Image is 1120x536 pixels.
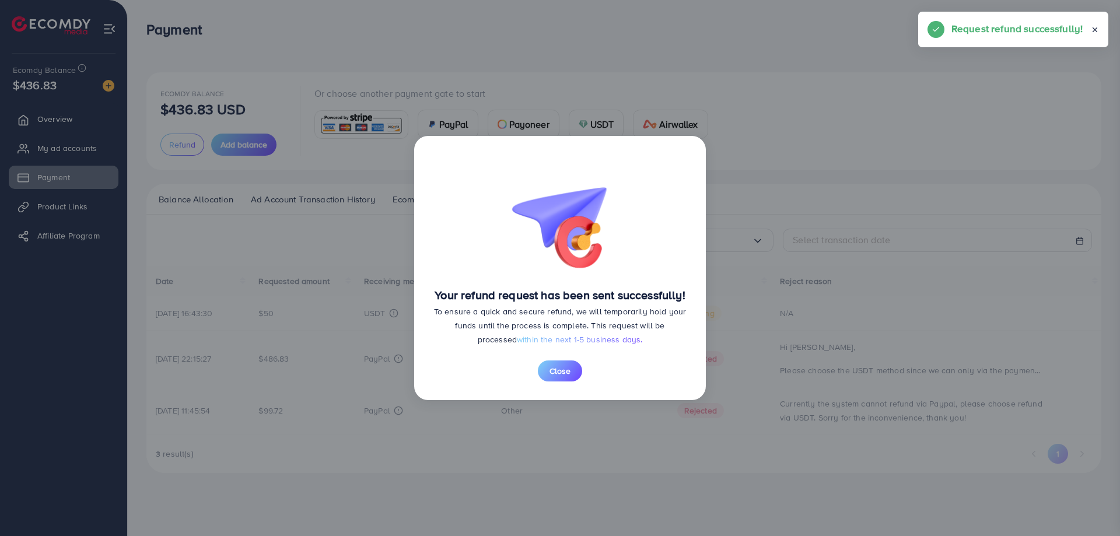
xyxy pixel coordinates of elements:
[538,360,582,381] button: Close
[433,304,687,346] p: To ensure a quick and secure refund, we will temporarily hold your funds until the process is com...
[517,334,642,345] span: within the next 1-5 business days.
[433,288,687,302] h4: Your refund request has been sent successfully!
[549,365,570,377] span: Close
[951,21,1083,36] h5: Request refund successfully!
[1070,484,1111,527] iframe: Chat
[502,155,618,274] img: bg-request-refund-success.26ac5564.png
